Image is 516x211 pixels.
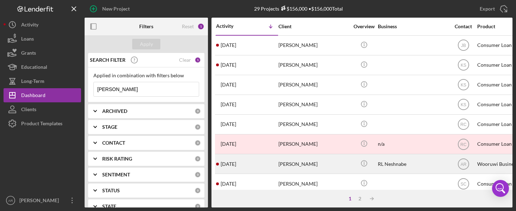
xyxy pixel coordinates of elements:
[4,32,81,46] button: Loans
[102,204,116,209] b: STATE
[4,46,81,60] button: Grants
[221,62,236,68] time: 2025-10-08 13:41
[102,2,130,16] div: New Project
[278,135,349,153] div: [PERSON_NAME]
[221,42,236,48] time: 2025-10-09 12:03
[195,124,201,130] div: 0
[102,124,117,130] b: STAGE
[345,196,355,201] div: 1
[278,56,349,74] div: [PERSON_NAME]
[460,181,466,186] text: SC
[278,95,349,114] div: [PERSON_NAME]
[4,116,81,131] button: Product Templates
[473,2,512,16] button: Export
[102,172,130,177] b: SENTIMENT
[4,18,81,32] button: Activity
[21,32,34,48] div: Loans
[351,24,377,29] div: Overview
[21,116,62,132] div: Product Templates
[195,140,201,146] div: 0
[460,83,466,88] text: KS
[195,171,201,178] div: 0
[279,6,307,12] div: $156,000
[4,88,81,102] button: Dashboard
[221,82,236,88] time: 2025-10-03 16:14
[216,23,247,29] div: Activity
[21,46,36,62] div: Grants
[460,63,466,68] text: KS
[278,155,349,173] div: [PERSON_NAME]
[278,24,349,29] div: Client
[450,24,477,29] div: Contact
[90,57,125,63] b: SEARCH FILTER
[102,108,127,114] b: ARCHIVED
[85,2,137,16] button: New Project
[4,193,81,207] button: AR[PERSON_NAME]
[195,187,201,194] div: 0
[278,115,349,134] div: [PERSON_NAME]
[21,102,36,118] div: Clients
[21,60,47,76] div: Educational
[460,162,466,167] text: AR
[21,18,38,34] div: Activity
[132,39,160,49] button: Apply
[278,36,349,55] div: [PERSON_NAME]
[278,174,349,193] div: [PERSON_NAME]
[254,6,343,12] div: 29 Projects • $156,000 Total
[195,156,201,162] div: 0
[21,74,44,90] div: Long-Term
[461,43,466,48] text: JB
[221,161,236,167] time: 2025-08-19 22:40
[221,181,236,187] time: 2025-08-09 17:31
[197,23,204,30] div: 1
[102,140,125,146] b: CONTACT
[278,76,349,94] div: [PERSON_NAME]
[195,108,201,114] div: 0
[492,180,509,197] div: Open Intercom Messenger
[195,203,201,210] div: 0
[18,193,63,209] div: [PERSON_NAME]
[378,24,448,29] div: Business
[221,102,236,107] time: 2025-09-29 17:06
[102,188,120,193] b: STATUS
[378,135,448,153] div: n/a
[221,121,236,127] time: 2025-09-17 15:22
[460,142,467,147] text: RC
[460,122,467,127] text: RC
[355,196,365,201] div: 2
[182,24,194,29] div: Reset
[21,88,45,104] div: Dashboard
[140,39,153,49] div: Apply
[93,73,199,78] div: Applied in combination with filters below
[195,57,201,63] div: 1
[4,102,81,116] button: Clients
[460,102,466,107] text: KS
[480,2,495,16] div: Export
[4,74,81,88] button: Long-Term
[8,199,13,203] text: AR
[4,60,81,74] button: Educational
[179,57,191,63] div: Clear
[102,156,132,162] b: RISK RATING
[221,141,236,147] time: 2025-08-25 18:53
[378,155,448,173] div: RL Neshnabe
[139,24,153,29] b: Filters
